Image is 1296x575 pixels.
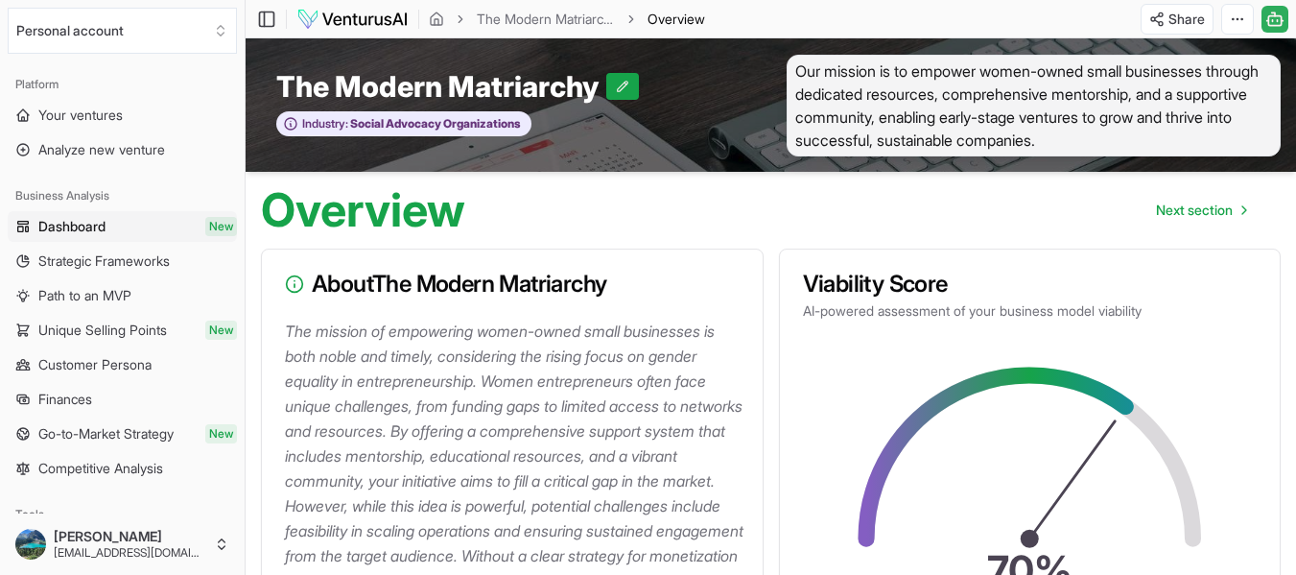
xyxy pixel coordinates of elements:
[205,321,237,340] span: New
[8,453,237,484] a: Competitive Analysis
[477,10,615,29] a: The Modern Matriarchy
[38,459,163,478] span: Competitive Analysis
[276,69,606,104] span: The Modern Matriarchy
[205,217,237,236] span: New
[54,528,206,545] span: [PERSON_NAME]
[8,100,237,131] a: Your ventures
[1141,191,1261,229] a: Go to next page
[54,545,206,561] span: [EMAIL_ADDRESS][DOMAIN_NAME]
[787,55,1282,156] span: Our mission is to empower women-owned small businesses through dedicated resources, comprehensive...
[1141,4,1214,35] button: Share
[38,286,131,305] span: Path to an MVP
[1168,10,1205,29] span: Share
[8,246,237,276] a: Strategic Frameworks
[429,10,705,29] nav: breadcrumb
[648,10,705,29] span: Overview
[8,315,237,346] a: Unique Selling PointsNew
[8,384,237,415] a: Finances
[38,217,106,236] span: Dashboard
[15,529,46,560] img: ACg8ocKKisR3M9JTKe8m2KXlptEKaYuTUrmeo_OhKMt_nRidGOclFqVD=s96-c
[803,301,1258,321] p: AI-powered assessment of your business model viability
[8,349,237,380] a: Customer Persona
[8,419,237,449] a: Go-to-Market StrategyNew
[38,140,165,159] span: Analyze new venture
[8,499,237,530] div: Tools
[261,187,465,233] h1: Overview
[8,8,237,54] button: Select an organization
[348,116,521,132] span: Social Advocacy Organizations
[1156,201,1233,220] span: Next section
[285,273,740,296] h3: About The Modern Matriarchy
[8,180,237,211] div: Business Analysis
[276,111,531,137] button: Industry:Social Advocacy Organizations
[38,106,123,125] span: Your ventures
[38,390,92,409] span: Finances
[8,134,237,165] a: Analyze new venture
[38,321,167,340] span: Unique Selling Points
[296,8,409,31] img: logo
[302,116,348,132] span: Industry:
[8,69,237,100] div: Platform
[38,252,170,271] span: Strategic Frameworks
[8,211,237,242] a: DashboardNew
[38,355,152,374] span: Customer Persona
[803,273,1258,296] h3: Viability Score
[205,424,237,443] span: New
[38,424,174,443] span: Go-to-Market Strategy
[8,280,237,311] a: Path to an MVP
[8,521,237,567] button: [PERSON_NAME][EMAIL_ADDRESS][DOMAIN_NAME]
[1141,191,1261,229] nav: pagination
